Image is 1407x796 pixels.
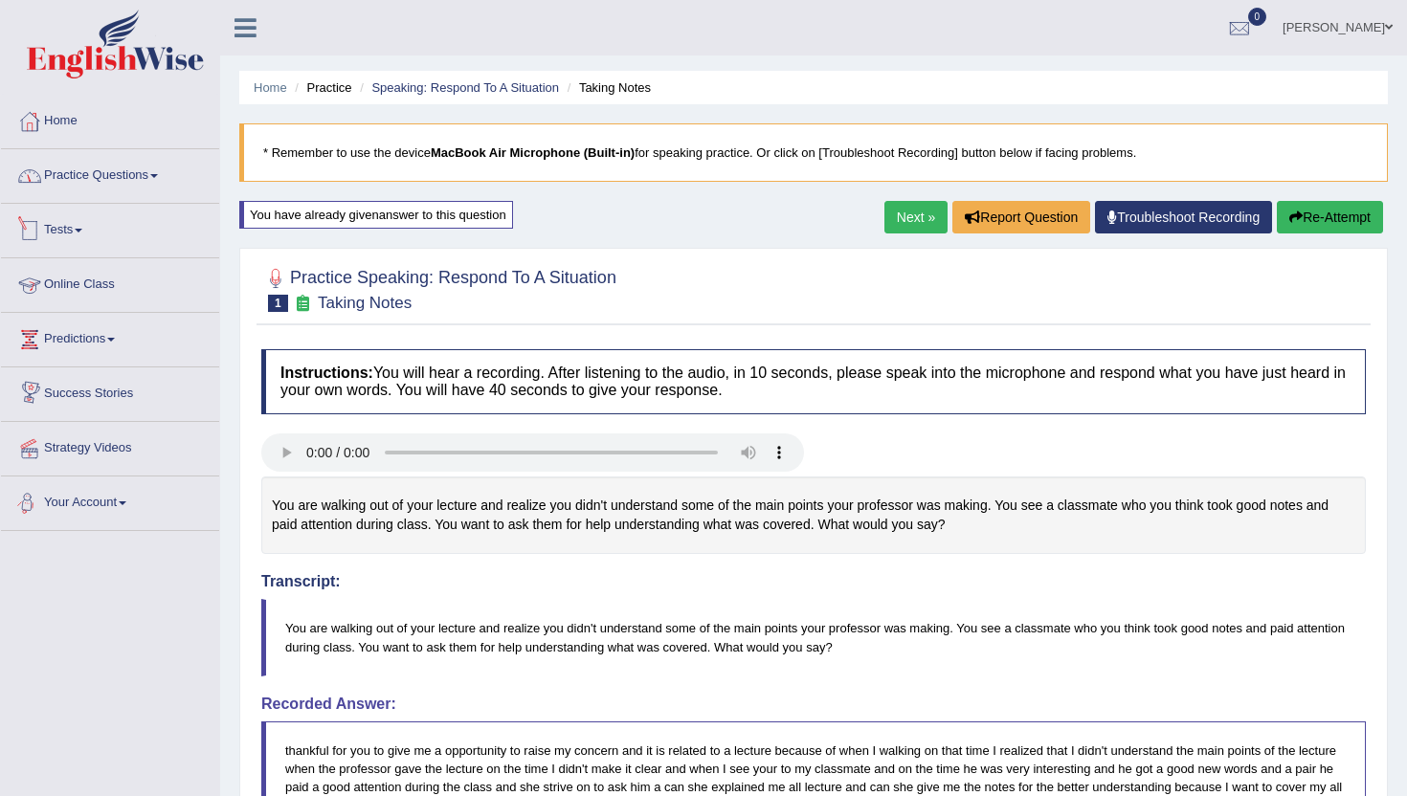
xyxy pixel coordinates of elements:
a: Strategy Videos [1,422,219,470]
h4: You will hear a recording. After listening to the audio, in 10 seconds, please speak into the mic... [261,349,1366,413]
a: Next » [884,201,948,233]
h4: Recorded Answer: [261,696,1366,713]
span: 0 [1248,8,1267,26]
a: Home [254,80,287,95]
li: Practice [290,78,351,97]
blockquote: You are walking out of your lecture and realize you didn't understand some of the main points you... [261,599,1366,675]
span: 1 [268,295,288,312]
a: Speaking: Respond To A Situation [371,80,559,95]
a: Online Class [1,258,219,306]
button: Report Question [952,201,1090,233]
small: Taking Notes [318,294,412,312]
a: Success Stories [1,367,219,415]
a: Troubleshoot Recording [1095,201,1272,233]
div: You are walking out of your lecture and realize you didn't understand some of the main points you... [261,476,1366,554]
blockquote: * Remember to use the device for speaking practice. Or click on [Troubleshoot Recording] button b... [239,123,1388,182]
li: Taking Notes [563,78,651,97]
small: Exam occurring question [293,295,313,313]
a: Home [1,95,219,143]
b: MacBook Air Microphone (Built-in) [431,145,635,160]
div: You have already given answer to this question [239,201,513,229]
a: Tests [1,204,219,252]
button: Re-Attempt [1277,201,1383,233]
a: Your Account [1,476,219,524]
a: Predictions [1,313,219,361]
b: Instructions: [280,365,373,381]
a: Practice Questions [1,149,219,197]
h2: Practice Speaking: Respond To A Situation [261,264,616,312]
